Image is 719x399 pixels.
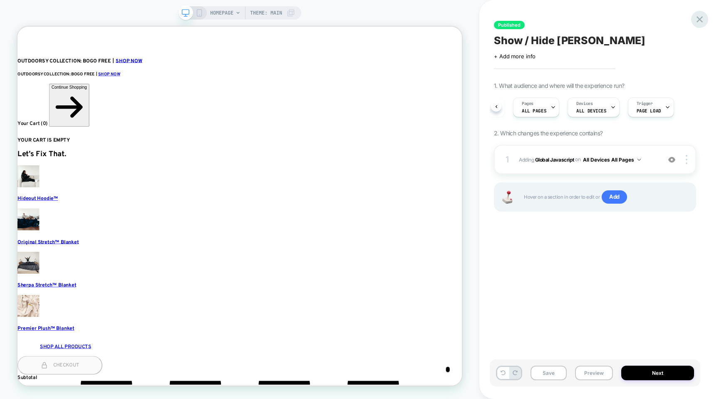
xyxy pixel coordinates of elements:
span: Show / Hide [PERSON_NAME] [494,34,645,47]
span: 2. Which changes the experience contains? [494,130,602,137]
span: on [575,155,580,164]
span: Page Load [637,108,661,114]
button: Save [531,366,567,380]
img: Joystick [499,191,516,204]
span: ALL PAGES [522,108,546,114]
span: Hover on a section in order to edit or [524,190,687,204]
button: Next [621,366,694,380]
button: Preview [575,366,613,380]
a: SHOP NOW [108,60,137,67]
img: close [686,155,687,164]
span: + Add more info [494,53,536,60]
span: Pages [522,101,533,107]
a: SHOP NOW [131,42,166,50]
b: Global Javascript [535,156,574,162]
span: Trigger [637,101,653,107]
div: Continue Shopping [45,77,92,84]
span: Theme: MAIN [250,6,282,20]
span: ALL DEVICES [576,108,606,114]
span: Add [602,190,627,204]
span: Adding [519,155,657,165]
span: Published [494,21,525,29]
span: 1. What audience and where will the experience run? [494,82,624,89]
span: 0 [34,125,38,133]
span: HOMEPAGE [210,6,233,20]
span: Devices [576,101,593,107]
div: 1 [503,152,511,167]
img: down arrow [637,159,641,161]
img: crossed eye [668,156,675,163]
button: All Devices All Pages [583,155,641,165]
button: Continue Shopping [42,76,96,133]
